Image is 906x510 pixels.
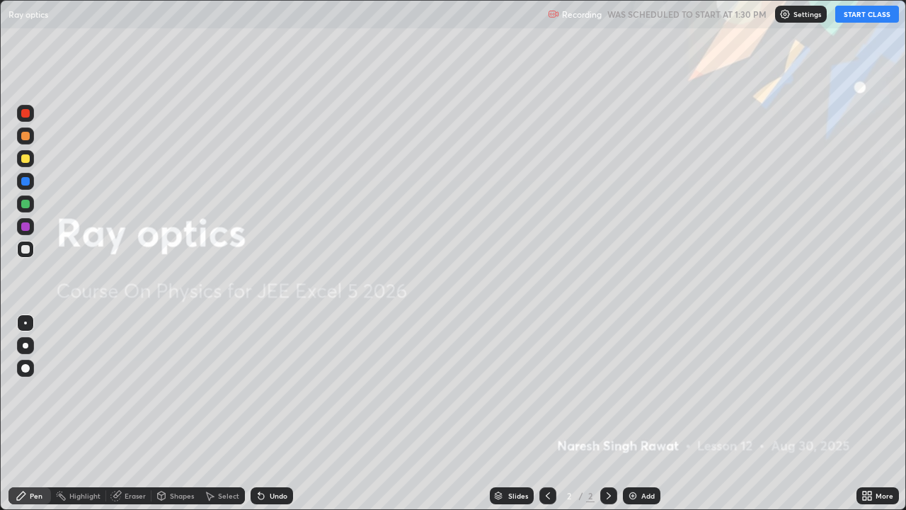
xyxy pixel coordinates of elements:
[218,492,239,499] div: Select
[548,8,559,20] img: recording.375f2c34.svg
[641,492,655,499] div: Add
[793,11,821,18] p: Settings
[69,492,101,499] div: Highlight
[508,492,528,499] div: Slides
[125,492,146,499] div: Eraser
[586,489,595,502] div: 2
[8,8,48,20] p: Ray optics
[30,492,42,499] div: Pen
[607,8,767,21] h5: WAS SCHEDULED TO START AT 1:30 PM
[579,492,583,500] div: /
[270,492,287,499] div: Undo
[876,492,893,499] div: More
[835,6,899,23] button: START CLASS
[562,492,576,500] div: 2
[627,490,638,501] img: add-slide-button
[170,492,194,499] div: Shapes
[562,9,602,20] p: Recording
[779,8,791,20] img: class-settings-icons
